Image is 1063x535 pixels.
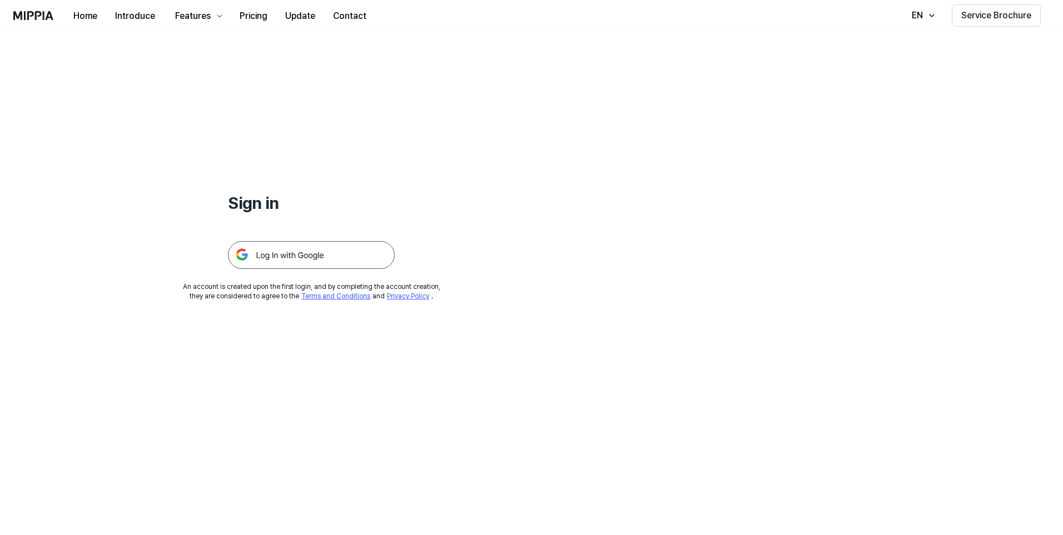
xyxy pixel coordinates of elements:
a: Privacy Policy [387,292,429,300]
button: Home [64,5,106,27]
button: Introduce [106,5,164,27]
a: Terms and Conditions [301,292,370,300]
button: Service Brochure [952,4,1041,27]
button: Update [276,5,324,27]
button: Features [164,5,231,27]
img: 구글 로그인 버튼 [228,241,395,269]
button: Pricing [231,5,276,27]
img: logo [13,11,53,20]
a: Update [276,1,324,31]
div: Features [173,9,213,23]
div: EN [910,9,925,22]
button: EN [901,4,943,27]
h1: Sign in [228,191,395,214]
button: Contact [324,5,375,27]
div: An account is created upon the first login, and by completing the account creation, they are cons... [183,282,440,301]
